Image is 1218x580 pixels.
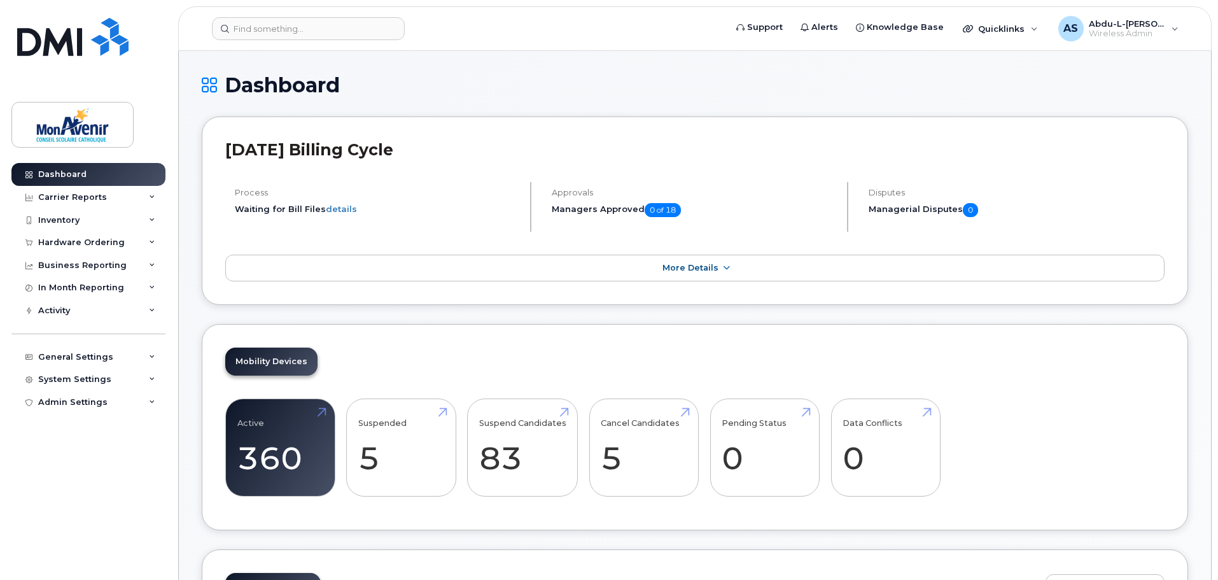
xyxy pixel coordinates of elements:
span: More Details [662,263,718,272]
h1: Dashboard [202,74,1188,96]
a: Pending Status 0 [722,406,808,490]
span: 0 of 18 [645,203,681,217]
h4: Disputes [869,188,1165,197]
h4: Process [235,188,519,197]
a: Cancel Candidates 5 [601,406,687,490]
a: Data Conflicts 0 [843,406,928,490]
span: 0 [963,203,978,217]
a: Mobility Devices [225,348,318,376]
h4: Approvals [552,188,836,197]
li: Waiting for Bill Files [235,203,519,215]
a: details [326,204,357,214]
h2: [DATE] Billing Cycle [225,140,1165,159]
a: Suspend Candidates 83 [479,406,566,490]
a: Active 360 [237,406,323,490]
a: Suspended 5 [358,406,444,490]
h5: Managers Approved [552,203,836,217]
h5: Managerial Disputes [869,203,1165,217]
